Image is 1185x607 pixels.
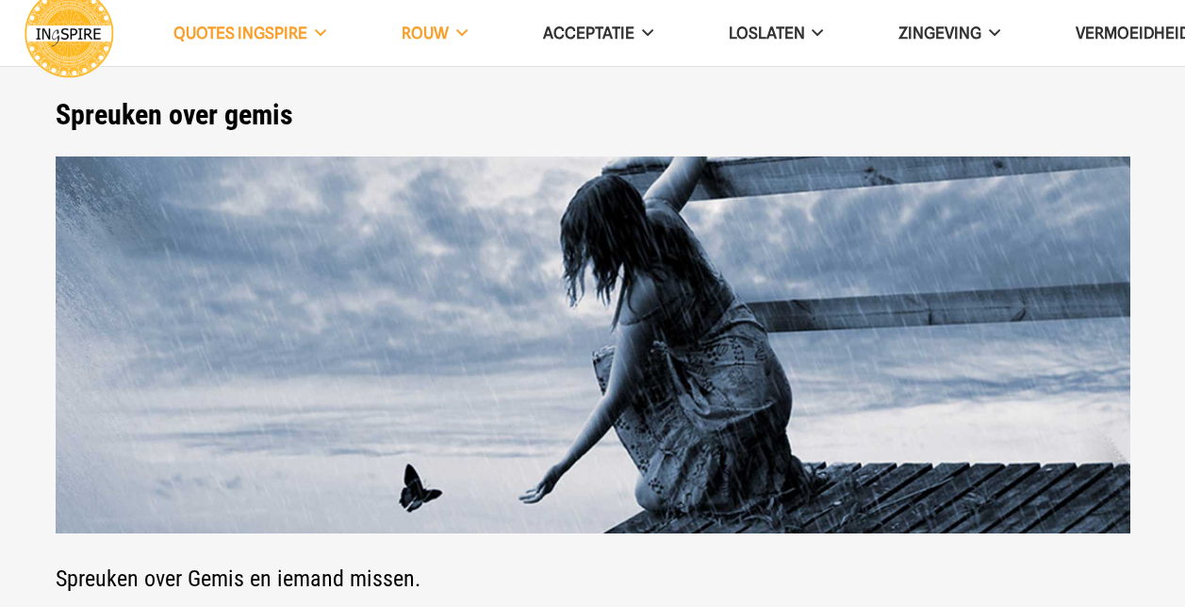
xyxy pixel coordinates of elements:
[729,24,805,42] span: Loslaten
[898,24,981,42] span: Zingeving
[173,24,307,42] span: QUOTES INGSPIRE
[505,9,691,57] a: Acceptatie
[861,9,1038,57] a: Zingeving
[543,24,634,42] span: Acceptatie
[691,9,862,57] a: Loslaten
[402,24,449,42] span: ROUW
[364,9,505,57] a: ROUW
[136,9,364,57] a: QUOTES INGSPIRE
[56,98,1130,132] h1: Spreuken over gemis
[56,156,1130,534] img: Mooie spreuken over gemis vind je op ingspire.nl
